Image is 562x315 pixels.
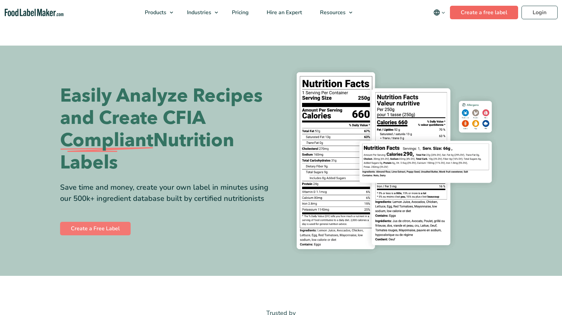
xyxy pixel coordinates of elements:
[230,9,249,16] span: Pricing
[318,9,346,16] span: Resources
[60,222,131,235] a: Create a Free Label
[143,9,167,16] span: Products
[450,6,518,19] a: Create a free label
[60,129,153,152] span: Compliant
[521,6,558,19] a: Login
[265,9,303,16] span: Hire an Expert
[60,85,276,174] h1: Easily Analyze Recipes and Create CFIA Nutrition Labels
[185,9,212,16] span: Industries
[60,182,276,204] div: Save time and money, create your own label in minutes using our 500k+ ingredient database built b...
